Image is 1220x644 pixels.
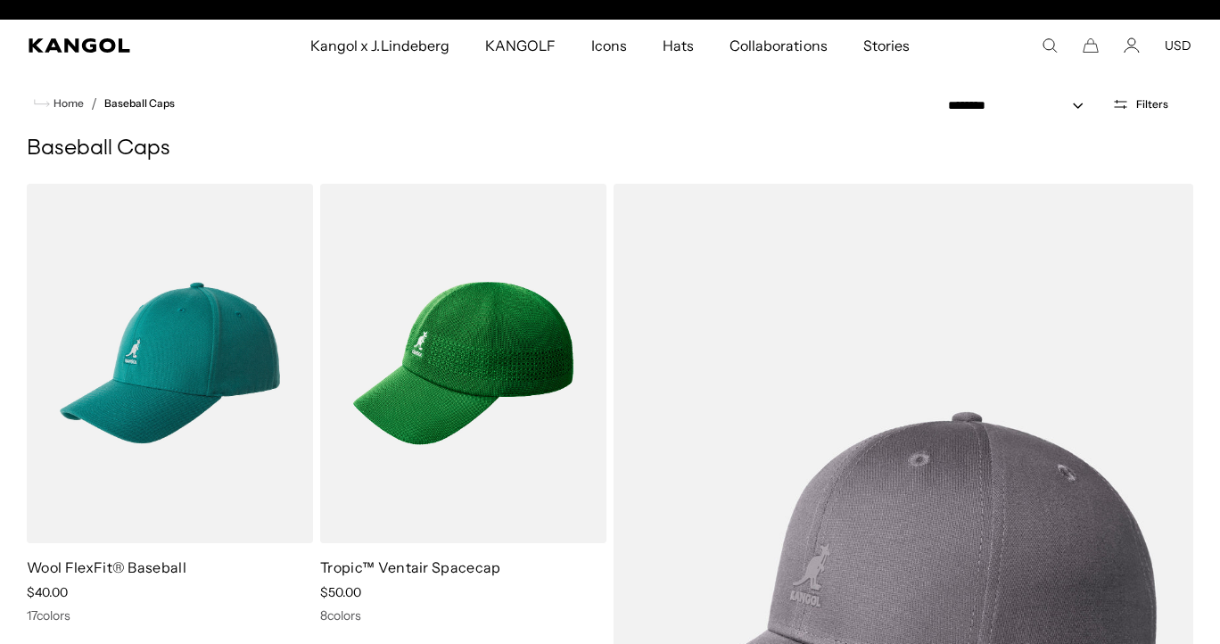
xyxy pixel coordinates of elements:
span: Home [50,97,84,110]
h1: Baseball Caps [27,136,1193,162]
img: Tropic™ Ventair Spacecap [320,184,606,543]
a: Icons [573,20,645,71]
span: Hats [663,20,694,71]
button: USD [1165,37,1191,54]
a: Baseball Caps [104,97,175,110]
a: Wool FlexFit® Baseball [27,558,186,576]
a: Account [1124,37,1140,54]
span: Filters [1136,98,1168,111]
select: Sort by: Featured [941,96,1101,115]
span: $40.00 [27,584,68,600]
a: Kangol [29,38,204,53]
a: Stories [845,20,927,71]
a: Tropic™ Ventair Spacecap [320,558,501,576]
li: / [84,93,97,114]
span: $50.00 [320,584,361,600]
img: Wool FlexFit® Baseball [27,184,313,543]
a: KANGOLF [467,20,573,71]
button: Cart [1083,37,1099,54]
span: Icons [591,20,627,71]
span: Collaborations [730,20,827,71]
button: Open filters [1101,96,1179,112]
a: Home [34,95,84,111]
a: Collaborations [712,20,845,71]
div: 17 colors [27,607,313,623]
summary: Search here [1042,37,1058,54]
a: Kangol x J.Lindeberg [293,20,467,71]
div: 8 colors [320,607,606,623]
span: Kangol x J.Lindeberg [310,20,449,71]
span: KANGOLF [485,20,556,71]
a: Hats [645,20,712,71]
span: Stories [863,20,910,71]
